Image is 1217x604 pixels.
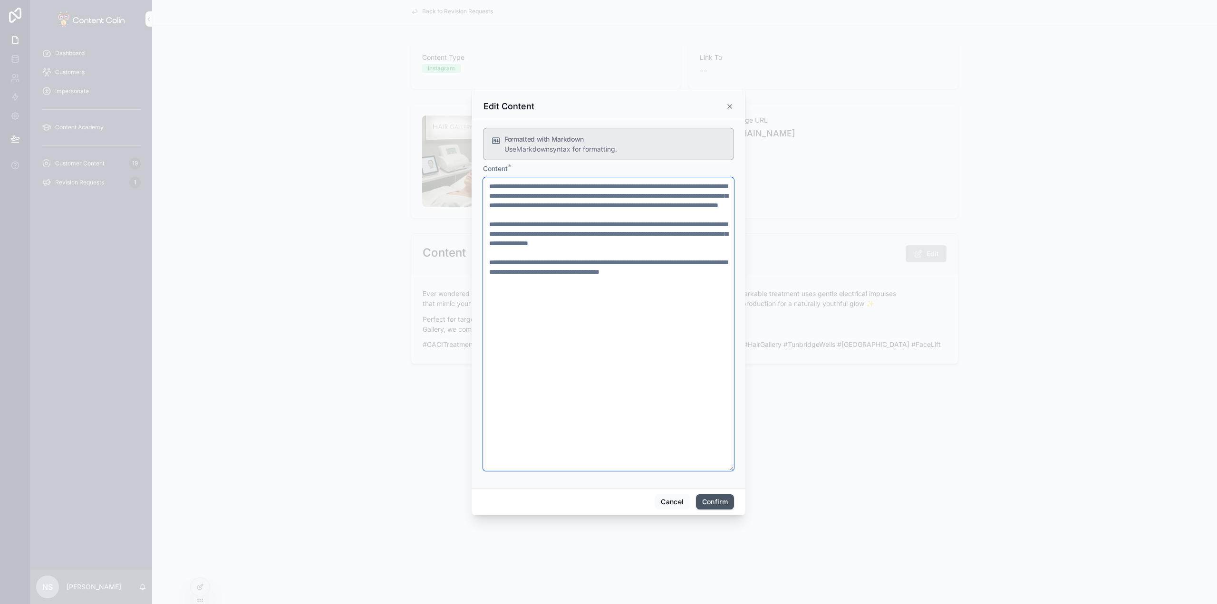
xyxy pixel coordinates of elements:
[655,494,690,509] button: Cancel
[504,144,726,154] div: Use [Markdown](https://www.markdownguide.org/cheat-sheet/) syntax for formatting.
[696,494,734,509] button: Confirm
[483,164,508,173] span: Content
[504,136,726,143] h5: Formatted with Markdown
[504,145,617,153] span: Use syntax for formatting.
[483,101,534,112] h3: Edit Content
[516,145,550,153] a: Markdown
